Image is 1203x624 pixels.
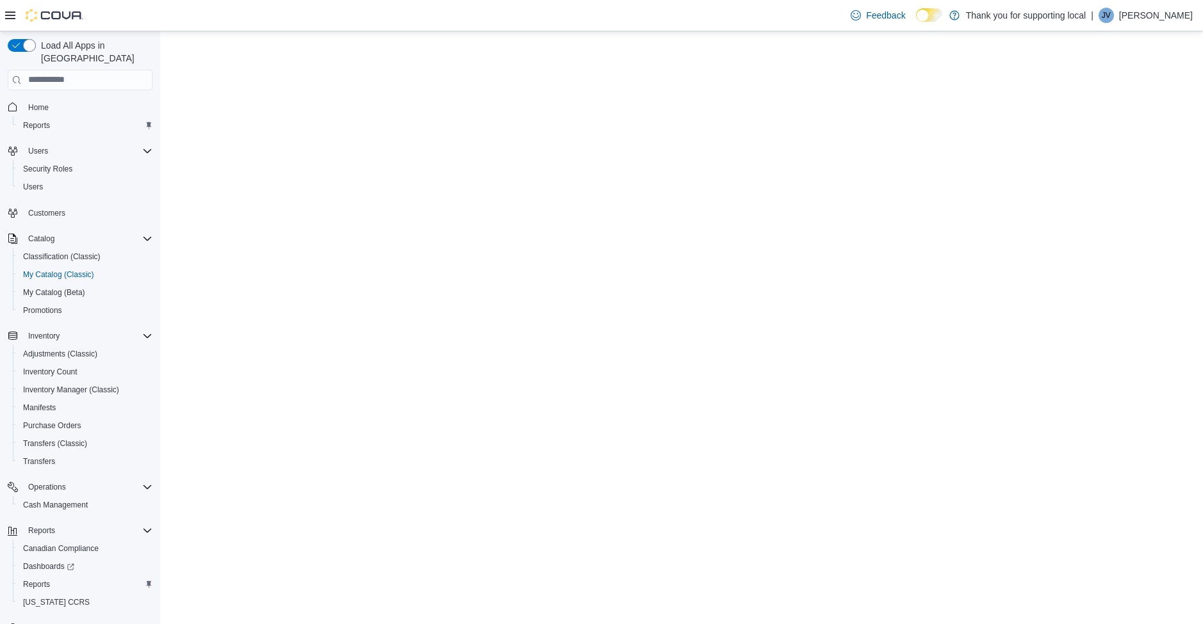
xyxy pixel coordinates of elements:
[18,249,106,264] a: Classification (Classic)
[13,301,158,319] button: Promotions
[18,400,61,415] a: Manifests
[23,305,62,316] span: Promotions
[23,420,81,431] span: Purchase Orders
[3,478,158,496] button: Operations
[23,561,74,572] span: Dashboards
[18,118,55,133] a: Reports
[23,438,87,449] span: Transfers (Classic)
[23,479,152,495] span: Operations
[13,178,158,196] button: Users
[13,266,158,284] button: My Catalog (Classic)
[23,205,70,221] a: Customers
[3,98,158,116] button: Home
[13,435,158,452] button: Transfers (Classic)
[13,452,158,470] button: Transfers
[13,593,158,611] button: [US_STATE] CCRS
[23,100,54,115] a: Home
[18,577,55,592] a: Reports
[18,559,79,574] a: Dashboards
[28,146,48,156] span: Users
[846,3,910,28] a: Feedback
[18,541,152,556] span: Canadian Compliance
[28,331,60,341] span: Inventory
[18,454,60,469] a: Transfers
[28,208,65,218] span: Customers
[18,285,90,300] a: My Catalog (Beta)
[23,231,152,246] span: Catalog
[18,118,152,133] span: Reports
[18,418,86,433] a: Purchase Orders
[23,523,152,538] span: Reports
[18,179,48,195] a: Users
[18,364,152,380] span: Inventory Count
[23,164,72,174] span: Security Roles
[13,496,158,514] button: Cash Management
[3,327,158,345] button: Inventory
[18,559,152,574] span: Dashboards
[18,497,152,513] span: Cash Management
[18,382,124,397] a: Inventory Manager (Classic)
[13,345,158,363] button: Adjustments (Classic)
[916,8,943,22] input: Dark Mode
[23,143,53,159] button: Users
[1119,8,1193,23] p: [PERSON_NAME]
[23,479,71,495] button: Operations
[23,205,152,221] span: Customers
[13,417,158,435] button: Purchase Orders
[23,543,99,554] span: Canadian Compliance
[18,179,152,195] span: Users
[23,143,152,159] span: Users
[1091,8,1093,23] p: |
[23,349,97,359] span: Adjustments (Classic)
[18,400,152,415] span: Manifests
[23,120,50,131] span: Reports
[23,579,50,589] span: Reports
[18,382,152,397] span: Inventory Manager (Classic)
[13,248,158,266] button: Classification (Classic)
[23,269,94,280] span: My Catalog (Classic)
[13,575,158,593] button: Reports
[23,328,65,344] button: Inventory
[28,234,54,244] span: Catalog
[23,523,60,538] button: Reports
[23,403,56,413] span: Manifests
[18,249,152,264] span: Classification (Classic)
[23,287,85,298] span: My Catalog (Beta)
[18,346,102,362] a: Adjustments (Classic)
[18,364,83,380] a: Inventory Count
[18,541,104,556] a: Canadian Compliance
[866,9,905,22] span: Feedback
[13,557,158,575] a: Dashboards
[23,385,119,395] span: Inventory Manager (Classic)
[13,381,158,399] button: Inventory Manager (Classic)
[3,204,158,222] button: Customers
[23,252,101,262] span: Classification (Classic)
[3,230,158,248] button: Catalog
[3,522,158,540] button: Reports
[23,231,60,246] button: Catalog
[1102,8,1111,23] span: JV
[3,142,158,160] button: Users
[23,456,55,467] span: Transfers
[18,161,78,177] a: Security Roles
[28,525,55,536] span: Reports
[36,39,152,65] span: Load All Apps in [GEOGRAPHIC_DATA]
[18,595,95,610] a: [US_STATE] CCRS
[18,303,152,318] span: Promotions
[23,500,88,510] span: Cash Management
[966,8,1086,23] p: Thank you for supporting local
[13,160,158,178] button: Security Roles
[23,597,90,607] span: [US_STATE] CCRS
[18,303,67,318] a: Promotions
[1099,8,1114,23] div: Joshua Vera
[18,346,152,362] span: Adjustments (Classic)
[18,436,152,451] span: Transfers (Classic)
[13,399,158,417] button: Manifests
[18,436,92,451] a: Transfers (Classic)
[26,9,83,22] img: Cova
[23,182,43,192] span: Users
[23,367,78,377] span: Inventory Count
[18,267,99,282] a: My Catalog (Classic)
[18,161,152,177] span: Security Roles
